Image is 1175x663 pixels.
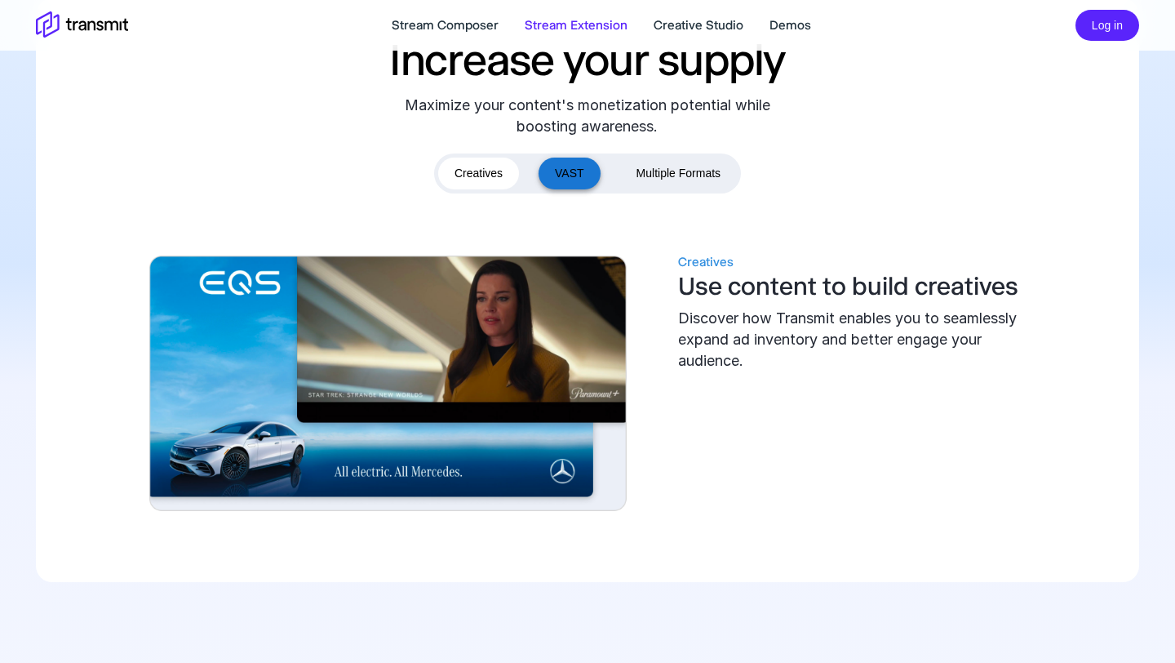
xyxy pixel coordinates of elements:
[620,158,737,189] button: Multiple Formats
[539,158,601,189] button: VAST
[654,16,743,35] a: Creative Studio
[525,16,627,35] a: Stream Extension
[404,95,771,137] div: Maximize your content's monetization potential while boosting awareness.
[1075,10,1139,42] button: Log in
[389,31,787,88] h2: Increase your supply
[1075,16,1139,32] a: Log in
[678,252,1045,272] div: Creatives
[392,16,499,35] a: Stream Composer
[678,272,1045,301] h3: Use content to build creatives
[438,158,519,189] button: Creatives
[769,16,811,35] a: Demos
[678,308,1045,372] div: Discover how Transmit enables you to seamlessly expand ad inventory and better engage your audience.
